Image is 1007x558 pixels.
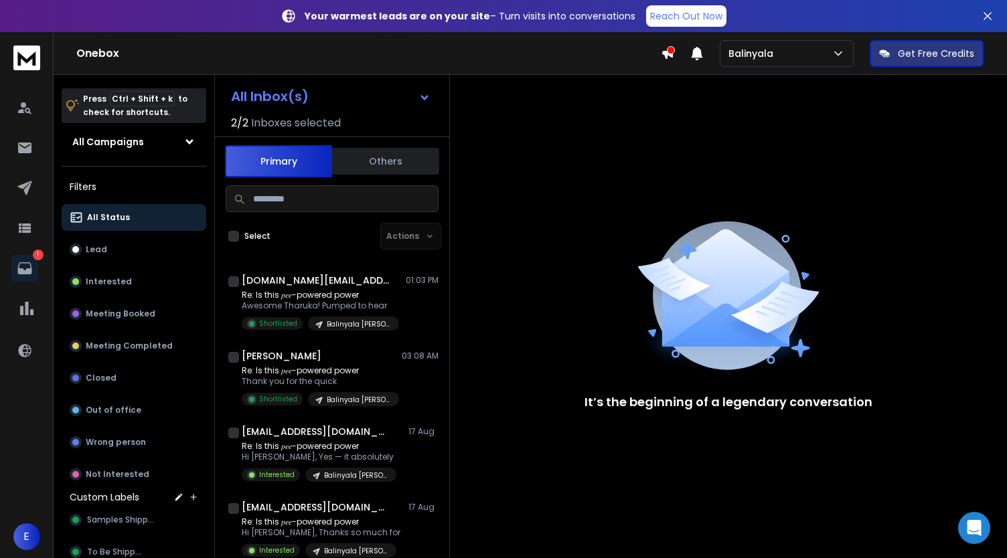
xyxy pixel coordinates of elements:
[86,437,146,448] p: Wrong person
[62,397,206,424] button: Out of office
[244,231,270,242] label: Select
[646,5,726,27] a: Reach Out Now
[87,515,157,525] span: Samples Shipped
[242,425,389,438] h1: [EMAIL_ADDRESS][DOMAIN_NAME]
[327,319,391,329] p: Balinyala [PERSON_NAME]
[898,47,974,60] p: Get Free Credits
[242,452,396,462] p: Hi [PERSON_NAME], Yes — it absolutely
[305,9,490,23] strong: Your warmest leads are on your site
[242,527,400,538] p: Hi [PERSON_NAME], Thanks so much for
[13,523,40,550] button: E
[83,92,187,119] p: Press to check for shortcuts.
[259,394,297,404] p: Shortlisted
[251,115,341,131] h3: Inboxes selected
[87,547,145,557] span: To Be Shipped
[958,512,990,544] div: Open Intercom Messenger
[650,9,722,23] p: Reach Out Now
[324,546,388,556] p: Balinyala [PERSON_NAME]
[70,490,139,504] h3: Custom Labels
[72,135,144,149] h1: All Campaigns
[231,115,248,131] span: 2 / 2
[242,376,399,387] p: Thank you for the quick
[62,128,206,155] button: All Campaigns
[242,365,399,376] p: Re: Is this 𝑝𝑒𝑒-powered power
[62,268,206,295] button: Interested
[259,470,295,480] p: Interested
[305,9,635,23] p: – Turn visits into conversations
[406,275,439,286] p: 01:03 PM
[62,177,206,196] h3: Filters
[242,300,399,311] p: Awesome Tharuka! Pumped to hear
[86,341,173,351] p: Meeting Completed
[62,333,206,359] button: Meeting Completed
[225,145,332,177] button: Primary
[332,147,439,176] button: Others
[86,469,149,480] p: Not Interested
[220,83,441,110] button: All Inbox(s)
[11,255,38,282] a: 1
[62,461,206,488] button: Not Interested
[110,91,175,106] span: Ctrl + Shift + k
[242,517,400,527] p: Re: Is this 𝑝𝑒𝑒-powered power
[402,351,439,361] p: 03:08 AM
[259,545,295,555] p: Interested
[62,204,206,231] button: All Status
[62,365,206,391] button: Closed
[87,212,130,223] p: All Status
[324,470,388,480] p: Balinyala [PERSON_NAME]
[870,40,984,67] button: Get Free Credits
[62,300,206,327] button: Meeting Booked
[728,47,779,60] p: Balinyala
[76,45,661,62] h1: Onebox
[585,393,872,411] p: It’s the beginning of a legendary conversation
[231,90,309,103] h1: All Inbox(s)
[242,500,389,514] h1: [EMAIL_ADDRESS][DOMAIN_NAME]
[86,373,117,383] p: Closed
[327,395,391,405] p: Balinyala [PERSON_NAME]
[242,441,396,452] p: Re: Is this 𝑝𝑒𝑒-powered power
[259,318,297,329] p: Shortlisted
[86,405,141,415] p: Out of office
[408,502,439,513] p: 17 Aug
[242,290,399,300] p: Re: Is this 𝑝𝑒𝑒-powered power
[33,250,44,260] p: 1
[13,45,40,70] img: logo
[62,506,206,533] button: Samples Shipped
[86,276,132,287] p: Interested
[242,349,321,363] h1: [PERSON_NAME]
[408,426,439,437] p: 17 Aug
[86,244,107,255] p: Lead
[86,308,155,319] p: Meeting Booked
[62,236,206,263] button: Lead
[242,274,389,287] h1: [DOMAIN_NAME][EMAIL_ADDRESS][DOMAIN_NAME]
[62,429,206,456] button: Wrong person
